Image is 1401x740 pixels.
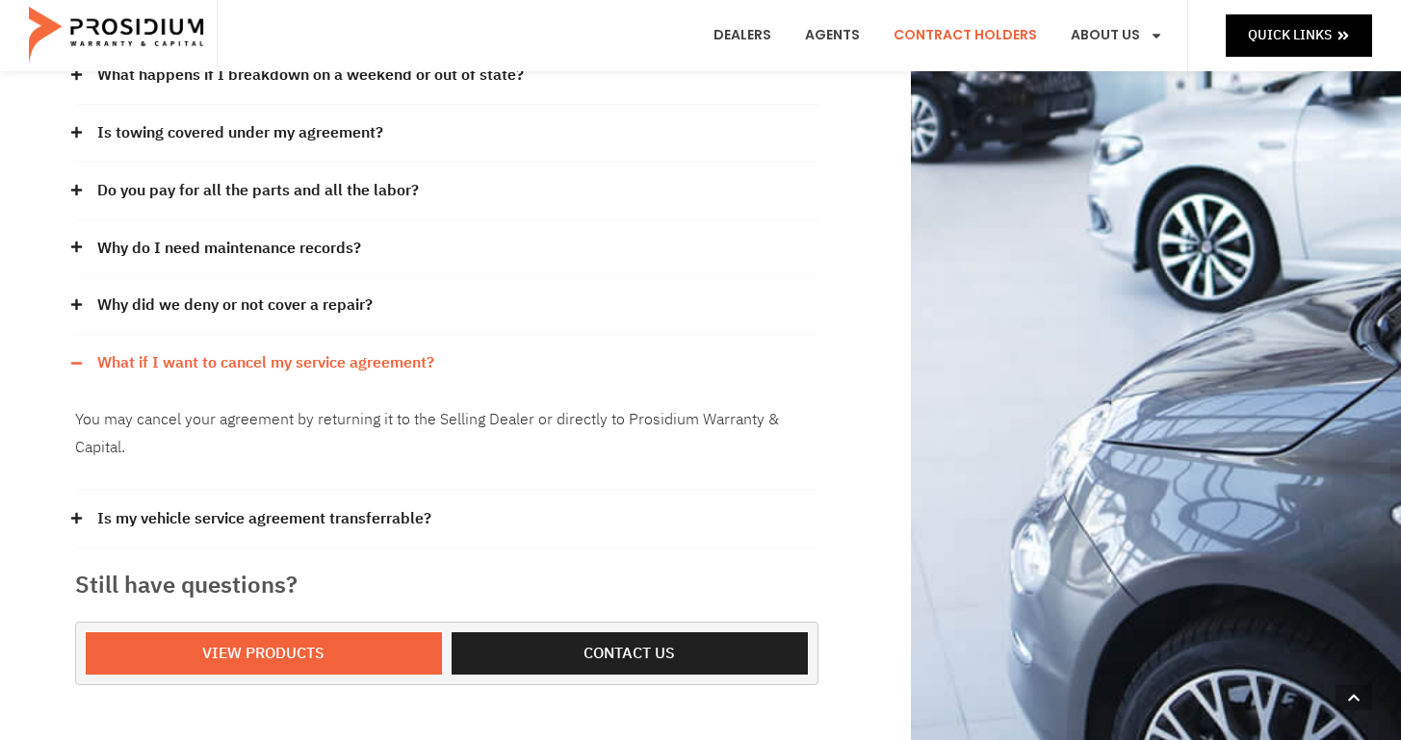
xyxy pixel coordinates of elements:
[452,632,808,676] a: Contact us
[75,163,818,220] div: Do you pay for all the parts and all the labor?
[86,632,442,676] a: View Products
[584,640,675,668] span: Contact us
[1248,23,1332,47] span: Quick Links
[97,235,361,263] a: Why do I need maintenance records?
[75,335,818,392] div: What if I want to cancel my service agreement?
[75,105,818,163] div: Is towing covered under my agreement?
[75,392,818,491] div: What if I want to cancel my service agreement?
[75,47,818,105] div: What happens if I breakdown on a weekend or out of state?
[75,277,818,335] div: Why did we deny or not cover a repair?
[75,220,818,278] div: Why do I need maintenance records?
[75,491,818,549] div: Is my vehicle service agreement transferrable?
[1226,14,1372,56] a: Quick Links
[97,177,419,205] a: Do you pay for all the parts and all the labor?
[97,62,524,89] a: What happens if I breakdown on a weekend or out of state?
[75,568,818,602] h3: Still have questions?
[75,406,818,462] p: You may cancel your agreement by returning it to the Selling Dealer or directly to Prosidium Warr...
[202,640,324,668] span: View Products
[97,349,434,377] a: What if I want to cancel my service agreement?
[97,119,383,147] a: Is towing covered under my agreement?
[97,292,373,319] a: Why did we deny or not cover a repair?
[97,505,431,533] a: Is my vehicle service agreement transferrable?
